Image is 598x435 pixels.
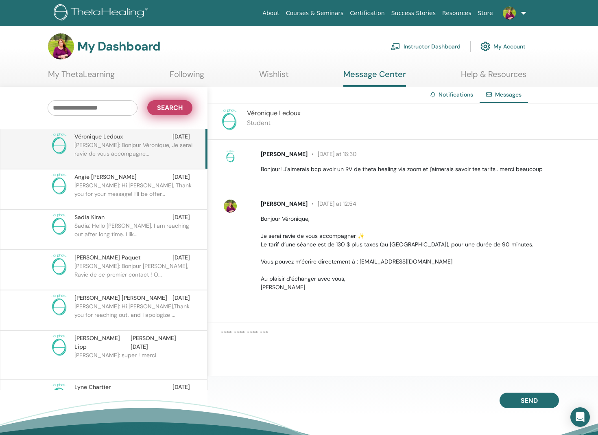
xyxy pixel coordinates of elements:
[48,253,70,276] img: no-photo.png
[570,407,590,427] div: Open Intercom Messenger
[147,100,192,115] button: Search
[261,165,589,174] p: Bonjour! J'aimerais bcp avoir un RV de theta healing via zoom et j'aimerais savoir tes tarifs.. m...
[172,294,190,302] span: [DATE]
[391,37,461,55] a: Instructor Dashboard
[172,253,190,262] span: [DATE]
[54,4,151,22] img: logo.png
[74,173,137,181] span: Angie [PERSON_NAME]
[131,334,190,351] span: [PERSON_NAME][DATE]
[247,118,301,128] p: Student
[170,69,204,85] a: Following
[461,69,526,85] a: Help & Resources
[261,200,308,207] span: [PERSON_NAME]
[74,262,192,286] p: [PERSON_NAME]: Bonjour [PERSON_NAME], Ravie de ce premier contact ! O...
[74,141,192,165] p: [PERSON_NAME]: Bonjour Véronique, Je serai ravie de vous accompagne...
[172,173,190,181] span: [DATE]
[157,103,183,112] span: Search
[74,334,131,351] span: [PERSON_NAME] Lipp
[343,69,406,87] a: Message Center
[48,294,70,316] img: no-photo.png
[261,215,589,292] p: Bonjour Véronique, Je serai ravie de vous accompagner ✨ Le tarif d’une séance est de 130 $ plus t...
[74,222,192,246] p: Sadia: Hello [PERSON_NAME], I am reaching out after long time. I lik...
[500,393,559,408] button: Send
[308,200,356,207] span: [DATE] at 12:54
[74,181,192,206] p: [PERSON_NAME]: Hi [PERSON_NAME], Thank you for your message! I’ll be offer...
[495,91,522,98] span: Messages
[74,383,111,391] span: Lyne Chartier
[247,109,301,117] span: Véronique Ledoux
[172,213,190,222] span: [DATE]
[74,302,192,327] p: [PERSON_NAME]: Hi [PERSON_NAME],Thank you for reaching out, and I apologize ...
[48,69,115,85] a: My ThetaLearning
[521,396,538,405] span: Send
[224,200,237,213] img: default.jpg
[74,253,141,262] span: [PERSON_NAME] Paquet
[347,6,388,21] a: Certification
[480,40,490,53] img: cog.svg
[48,334,70,357] img: no-photo.png
[308,150,357,158] span: [DATE] at 16:30
[480,37,526,55] a: My Account
[48,132,70,155] img: no-photo.png
[74,294,167,302] span: [PERSON_NAME] [PERSON_NAME]
[172,383,190,391] span: [DATE]
[74,351,192,376] p: [PERSON_NAME]: super ! merci
[48,383,70,406] img: no-photo.png
[283,6,347,21] a: Courses & Seminars
[503,7,516,20] img: default.jpg
[172,132,190,141] span: [DATE]
[218,108,240,131] img: no-photo.png
[439,91,473,98] a: Notifications
[475,6,496,21] a: Store
[259,6,282,21] a: About
[261,150,308,158] span: [PERSON_NAME]
[77,39,160,54] h3: My Dashboard
[48,173,70,196] img: no-photo.png
[74,213,105,222] span: Sadia Kiran
[439,6,475,21] a: Resources
[259,69,289,85] a: Wishlist
[224,150,237,163] img: no-photo.png
[388,6,439,21] a: Success Stories
[48,213,70,236] img: no-photo.png
[74,132,123,141] span: Véronique Ledoux
[391,43,400,50] img: chalkboard-teacher.svg
[48,33,74,59] img: default.jpg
